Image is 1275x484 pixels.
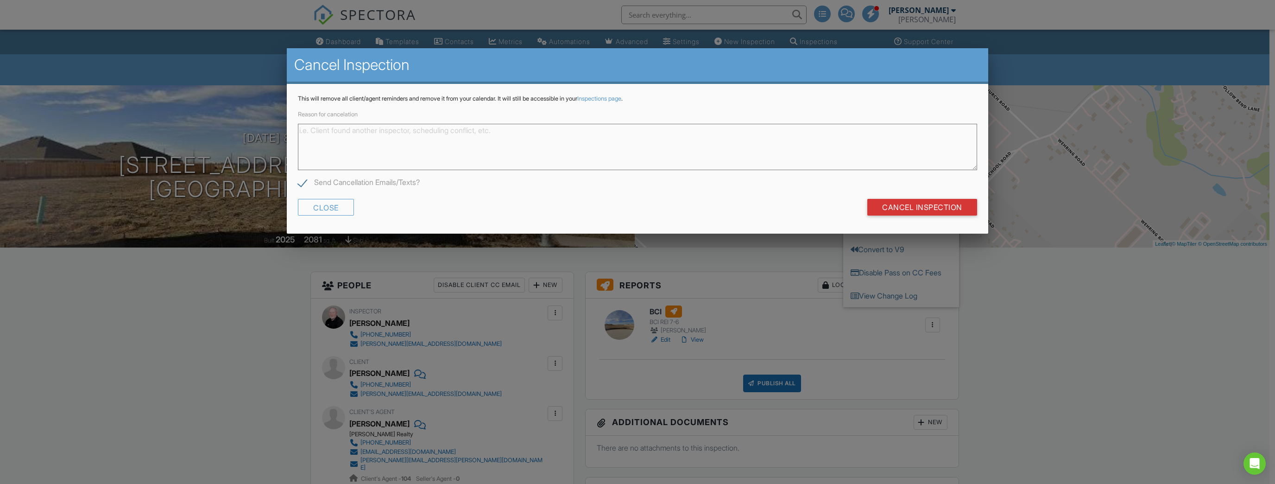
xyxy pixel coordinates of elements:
[298,111,358,118] label: Reason for cancelation
[294,56,981,74] h2: Cancel Inspection
[577,95,621,102] a: Inspections page
[867,199,977,216] input: Cancel Inspection
[298,95,977,102] p: This will remove all client/agent reminders and remove it from your calendar. It will still be ac...
[1243,452,1266,475] div: Open Intercom Messenger
[298,199,354,216] div: Close
[298,178,420,190] label: Send Cancellation Emails/Texts?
